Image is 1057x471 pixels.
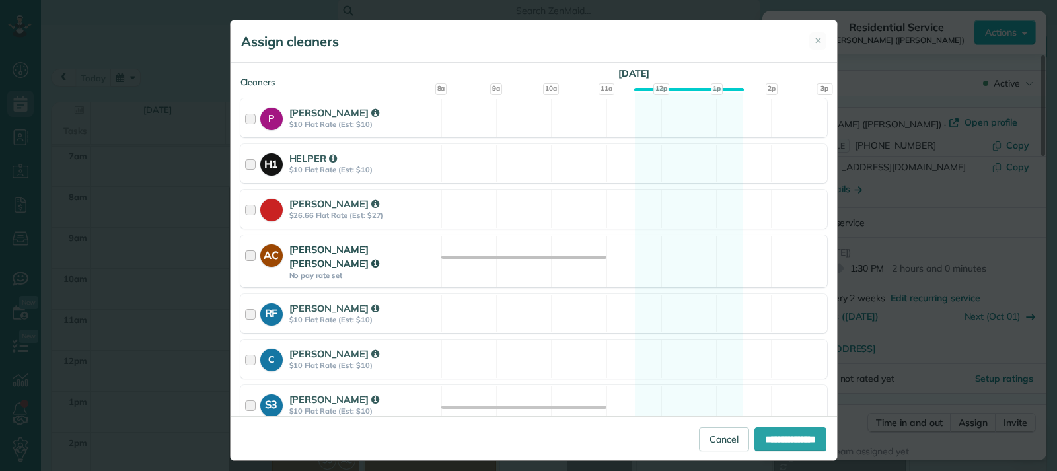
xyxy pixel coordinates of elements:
[260,349,283,367] strong: C
[289,211,437,220] strong: $26.66 Flat Rate (Est: $27)
[260,394,283,413] strong: S3
[289,393,379,406] strong: [PERSON_NAME]
[289,271,437,280] strong: No pay rate set
[241,32,339,51] h5: Assign cleaners
[289,302,379,314] strong: [PERSON_NAME]
[815,34,822,47] span: ✕
[260,153,283,172] strong: H1
[289,165,437,174] strong: $10 Flat Rate (Est: $10)
[289,152,338,164] strong: HELPER
[260,303,283,322] strong: RF
[289,120,437,129] strong: $10 Flat Rate (Est: $10)
[289,198,379,210] strong: [PERSON_NAME]
[260,244,283,263] strong: AC
[699,427,749,451] a: Cancel
[260,108,283,126] strong: P
[289,106,379,119] strong: [PERSON_NAME]
[289,315,437,324] strong: $10 Flat Rate (Est: $10)
[289,406,437,416] strong: $10 Flat Rate (Est: $10)
[289,243,379,270] strong: [PERSON_NAME] [PERSON_NAME]
[240,76,827,80] div: Cleaners
[289,361,437,370] strong: $10 Flat Rate (Est: $10)
[289,347,379,360] strong: [PERSON_NAME]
